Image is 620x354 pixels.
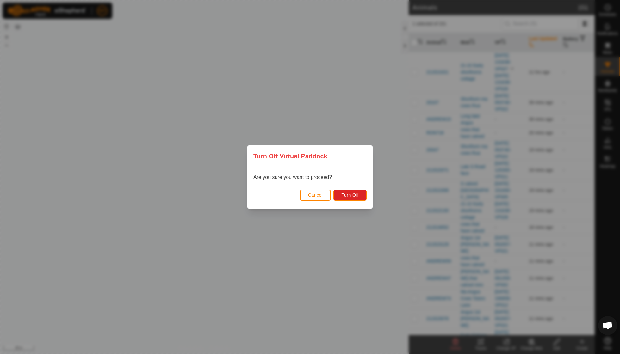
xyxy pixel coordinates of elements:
[253,174,332,181] p: Are you sure you want to proceed?
[598,316,617,335] div: Open chat
[308,192,323,198] span: Cancel
[341,192,359,198] span: Turn Off
[333,190,367,201] button: Turn Off
[253,151,327,161] span: Turn Off Virtual Paddock
[300,190,331,201] button: Cancel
